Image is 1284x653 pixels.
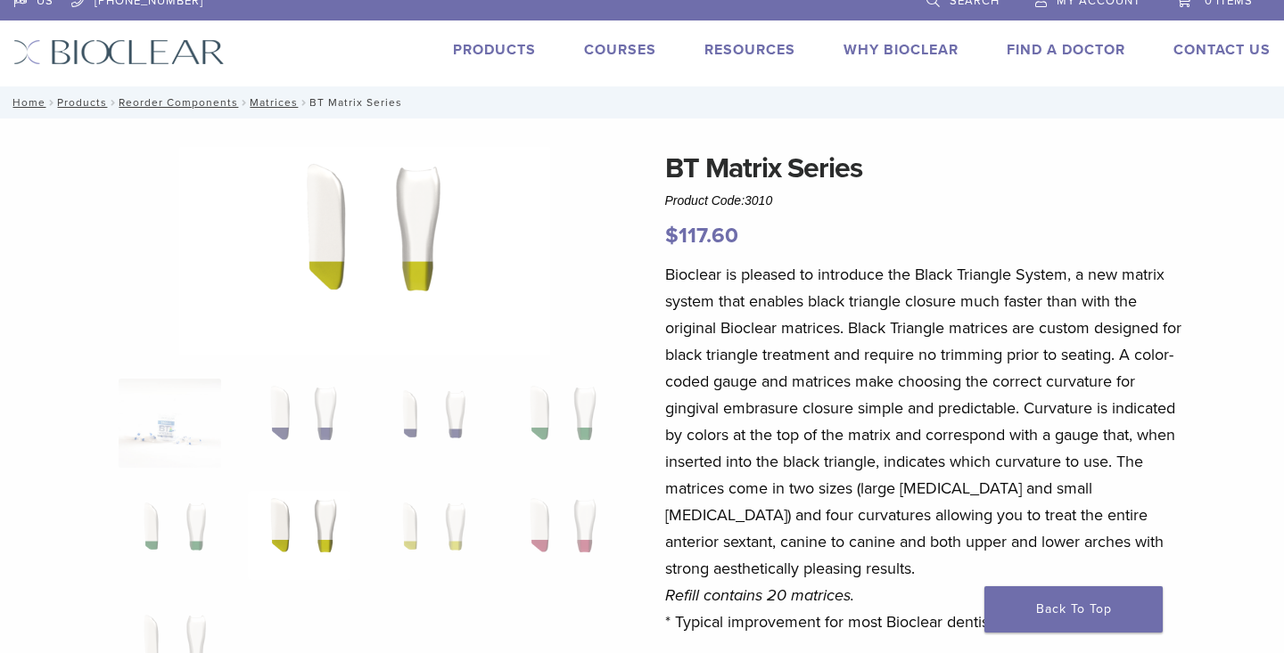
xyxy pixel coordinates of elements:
img: BT Matrix Series - Image 2 [248,379,350,468]
a: Find A Doctor [1007,41,1125,59]
a: Why Bioclear [844,41,959,59]
em: Refill contains 20 matrices. [665,585,854,605]
img: Bioclear [13,39,225,65]
img: BT Matrix Series - Image 7 [377,491,480,580]
img: BT Matrix Series - Image 6 [248,491,350,580]
span: / [45,98,57,107]
h1: BT Matrix Series [665,147,1189,190]
img: BT Matrix Series - Image 4 [507,379,610,468]
p: Bioclear is pleased to introduce the Black Triangle System, a new matrix system that enables blac... [665,261,1189,635]
span: $ [665,223,679,249]
a: Resources [704,41,795,59]
span: / [238,98,250,107]
span: / [298,98,309,107]
span: Product Code: [665,193,773,208]
span: / [107,98,119,107]
a: Contact Us [1173,41,1271,59]
a: Matrices [250,96,298,109]
a: Home [7,96,45,109]
a: Back To Top [984,586,1163,633]
img: Anterior-Black-Triangle-Series-Matrices-324x324.jpg [119,379,221,468]
span: 3010 [745,193,772,208]
bdi: 117.60 [665,223,738,249]
a: Reorder Components [119,96,238,109]
a: Products [57,96,107,109]
img: BT Matrix Series - Image 3 [377,379,480,468]
img: BT Matrix Series - Image 5 [119,491,221,580]
a: Products [453,41,536,59]
a: Courses [584,41,656,59]
img: BT Matrix Series - Image 8 [507,491,610,580]
img: BT Matrix Series - Image 6 [179,147,550,355]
